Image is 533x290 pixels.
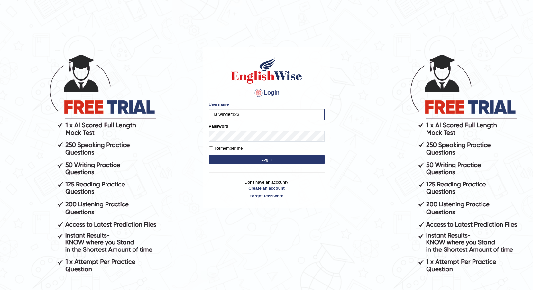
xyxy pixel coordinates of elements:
[209,88,325,98] h4: Login
[209,145,243,151] label: Remember me
[209,179,325,199] p: Don't have an account?
[209,123,228,129] label: Password
[209,146,213,150] input: Remember me
[209,193,325,199] a: Forgot Password
[209,185,325,191] a: Create an account
[209,101,229,107] label: Username
[209,155,325,164] button: Login
[230,56,303,85] img: Logo of English Wise sign in for intelligent practice with AI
